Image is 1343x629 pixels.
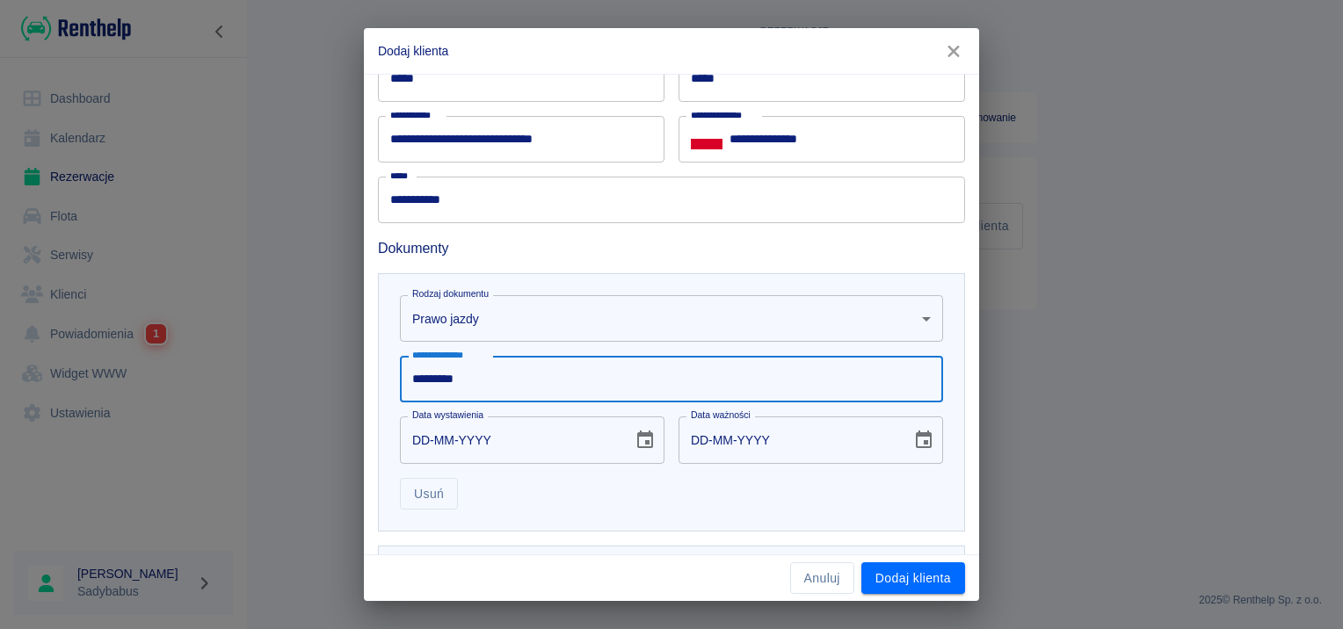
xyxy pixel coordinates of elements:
[400,478,458,510] button: Usuń
[861,562,965,595] button: Dodaj klienta
[790,562,854,595] button: Anuluj
[906,423,941,458] button: Choose date
[679,416,899,463] input: DD-MM-YYYY
[400,416,621,463] input: DD-MM-YYYY
[412,408,483,422] label: Data wystawienia
[628,423,663,458] button: Choose date
[412,287,489,300] label: Rodzaj dokumentu
[364,28,979,74] h2: Dodaj klienta
[691,408,751,422] label: Data ważności
[400,295,943,342] div: Prawo jazdy
[691,126,722,152] button: Select country
[378,237,965,259] h6: Dokumenty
